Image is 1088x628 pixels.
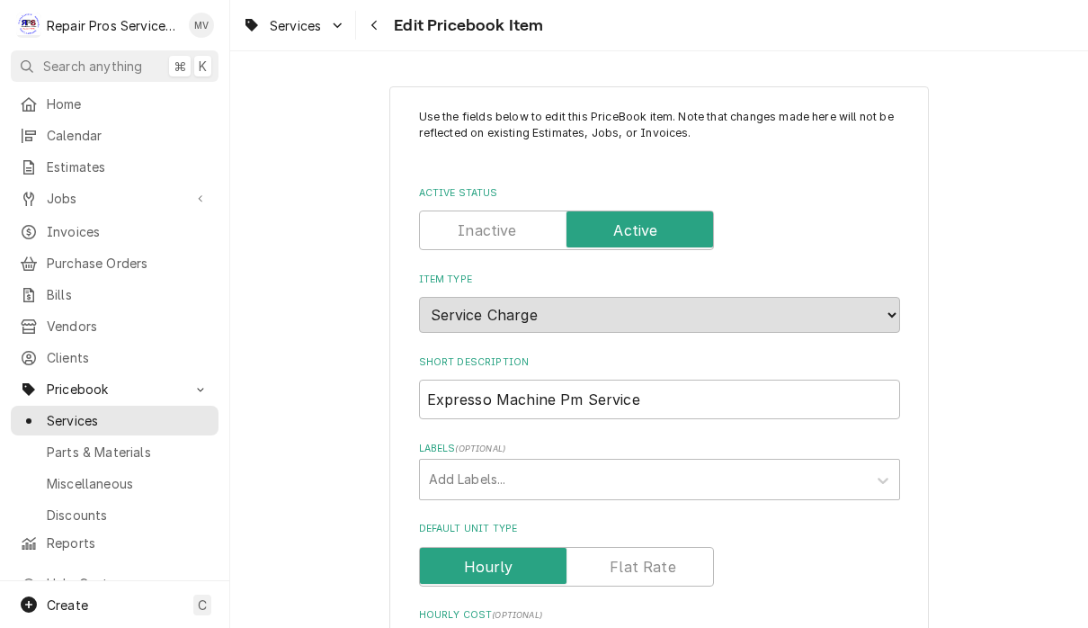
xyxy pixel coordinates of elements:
[11,500,218,530] a: Discounts
[388,13,543,38] span: Edit Pricebook Item
[47,411,210,430] span: Services
[47,443,210,462] span: Parts & Materials
[11,89,218,119] a: Home
[174,57,186,76] span: ⌘
[419,109,900,158] p: Use the fields below to edit this PriceBook item. Note that changes made here will not be reflect...
[419,522,900,536] label: Default Unit Type
[47,506,210,525] span: Discounts
[11,469,218,498] a: Miscellaneous
[47,574,208,593] span: Help Center
[11,437,218,467] a: Parts & Materials
[419,355,900,370] label: Short Description
[11,217,218,247] a: Invoices
[11,569,218,598] a: Go to Help Center
[47,222,210,241] span: Invoices
[47,16,179,35] div: Repair Pros Services Inc
[47,285,210,304] span: Bills
[419,355,900,419] div: Short Description
[11,184,218,213] a: Go to Jobs
[47,474,210,493] span: Miscellaneous
[11,528,218,558] a: Reports
[270,16,321,35] span: Services
[47,348,210,367] span: Clients
[11,311,218,341] a: Vendors
[419,273,900,287] label: Item Type
[47,380,183,399] span: Pricebook
[419,608,900,623] label: Hourly Cost
[419,186,900,250] div: Active Status
[189,13,214,38] div: Mindy Volker's Avatar
[11,406,218,435] a: Services
[419,522,900,586] div: Default Unit Type
[11,343,218,372] a: Clients
[11,248,218,278] a: Purchase Orders
[47,254,210,273] span: Purchase Orders
[199,57,207,76] span: K
[198,596,207,615] span: C
[47,94,210,113] span: Home
[11,152,218,182] a: Estimates
[47,126,210,145] span: Calendar
[47,597,88,613] span: Create
[47,534,210,552] span: Reports
[419,380,900,419] input: Name used to describe this Service
[492,610,542,620] span: ( optional )
[11,50,218,82] button: Search anything⌘K
[455,444,505,453] span: ( optional )
[16,13,41,38] div: R
[11,280,218,310] a: Bills
[47,157,210,176] span: Estimates
[236,11,352,40] a: Go to Services
[11,374,218,404] a: Go to Pricebook
[419,442,900,500] div: Labels
[43,57,142,76] span: Search anything
[189,13,214,38] div: MV
[47,189,183,208] span: Jobs
[47,317,210,336] span: Vendors
[16,13,41,38] div: Repair Pros Services Inc's Avatar
[11,121,218,150] a: Calendar
[419,273,900,333] div: Item Type
[419,186,900,201] label: Active Status
[360,11,388,40] button: Navigate back
[419,442,900,456] label: Labels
